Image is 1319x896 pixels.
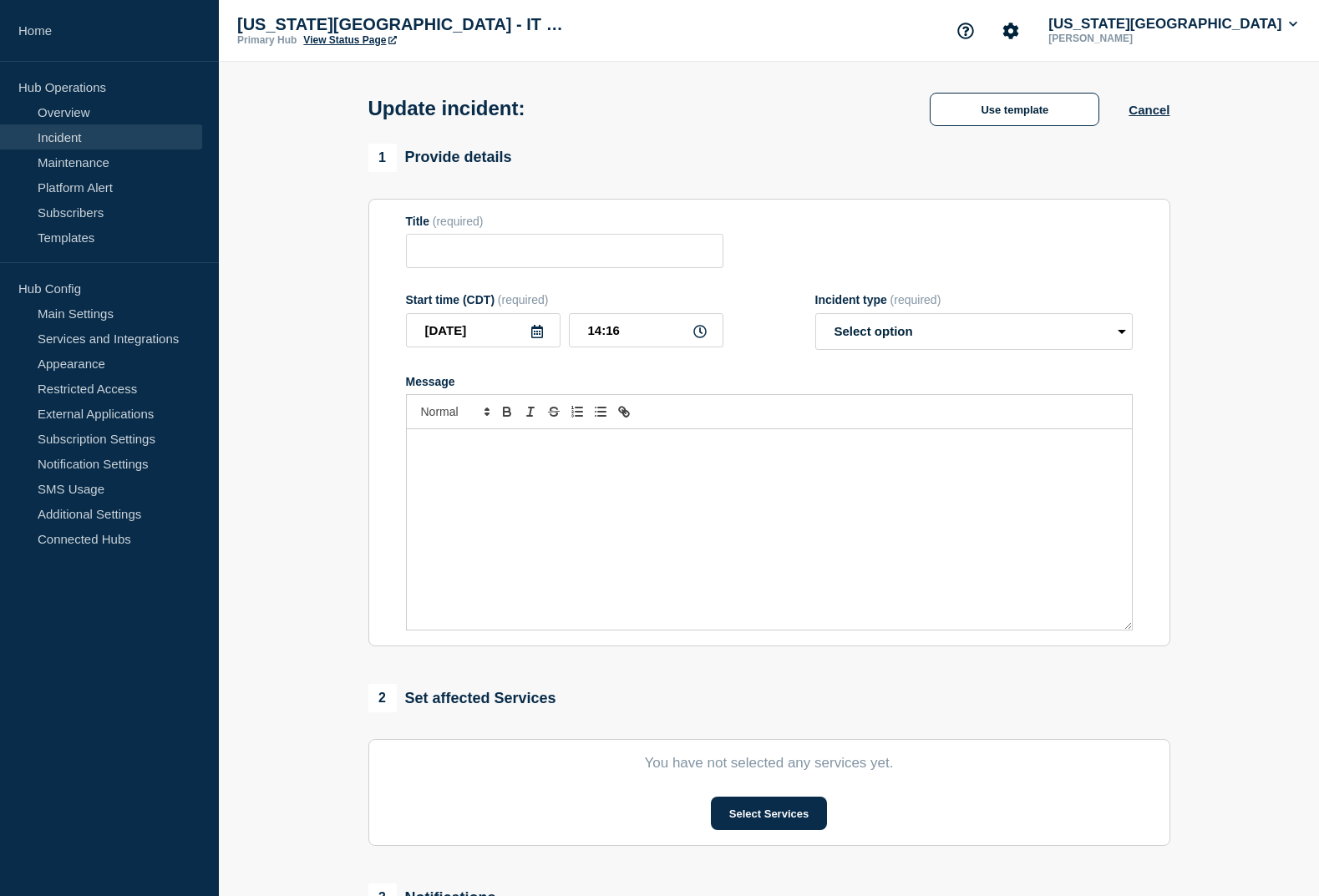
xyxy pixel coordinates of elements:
input: YYYY-MM-DD [406,313,561,347]
div: Set affected Services [368,684,556,712]
span: Font size [413,402,495,422]
div: Message [406,375,1133,388]
button: Toggle ordered list [566,402,589,422]
button: Toggle strikethrough text [542,402,566,422]
a: View Status Page [303,34,396,46]
button: Toggle bold text [495,402,519,422]
div: Title [406,215,723,228]
button: Support [948,13,983,48]
div: Start time (CDT) [406,293,723,306]
button: [US_STATE][GEOGRAPHIC_DATA] [1045,16,1301,33]
button: Account settings [993,13,1028,48]
p: [US_STATE][GEOGRAPHIC_DATA] - IT Status Page [237,15,571,34]
p: Primary Hub [237,34,297,46]
div: Provide details [368,144,512,172]
button: Select Services [711,797,827,830]
select: Incident type [815,313,1133,350]
span: 2 [368,684,397,712]
p: [PERSON_NAME] [1045,33,1219,44]
button: Toggle bulleted list [589,402,612,422]
span: (required) [433,215,484,228]
input: Title [406,234,723,268]
input: HH:MM [569,313,723,347]
button: Cancel [1129,103,1169,117]
span: (required) [498,293,549,306]
div: Message [407,429,1132,630]
button: Use template [930,93,1099,126]
button: Toggle italic text [519,402,542,422]
p: You have not selected any services yet. [406,755,1133,772]
h1: Update incident: [368,97,525,120]
span: (required) [890,293,941,306]
span: 1 [368,144,397,172]
button: Toggle link [612,402,636,422]
div: Incident type [815,293,1133,306]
